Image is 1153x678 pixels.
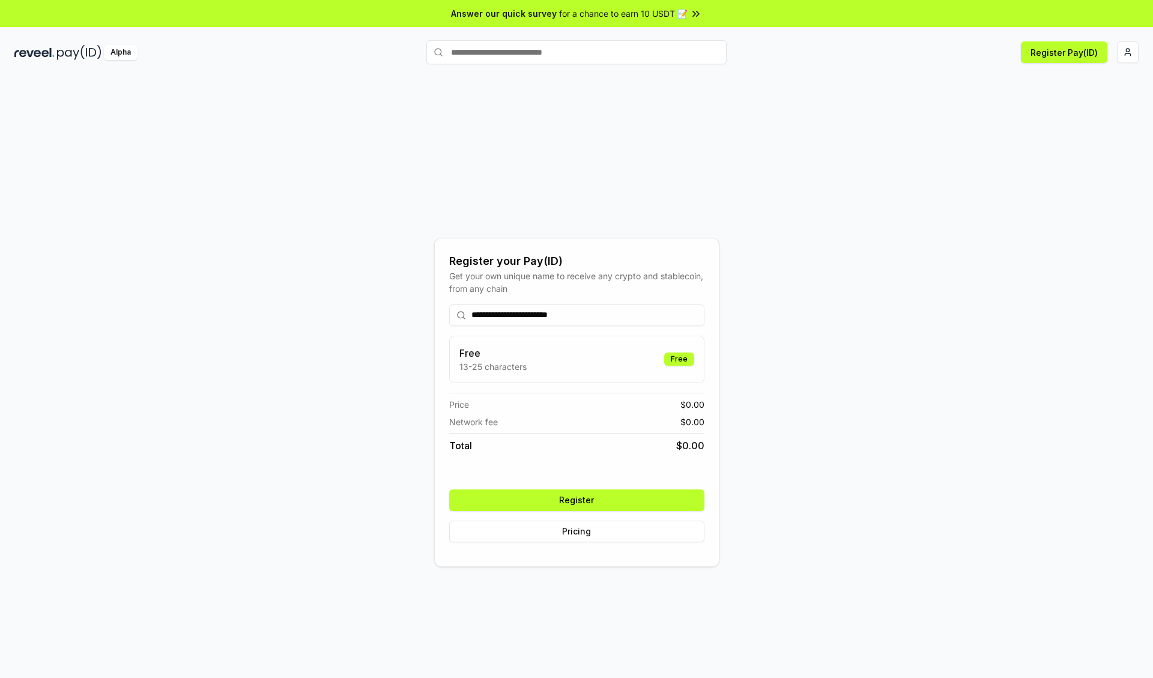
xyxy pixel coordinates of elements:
[449,253,704,270] div: Register your Pay(ID)
[449,438,472,453] span: Total
[664,353,694,366] div: Free
[559,7,688,20] span: for a chance to earn 10 USDT 📝
[459,360,527,373] p: 13-25 characters
[449,489,704,511] button: Register
[1021,41,1107,63] button: Register Pay(ID)
[449,270,704,295] div: Get your own unique name to receive any crypto and stablecoin, from any chain
[451,7,557,20] span: Answer our quick survey
[449,521,704,542] button: Pricing
[57,45,101,60] img: pay_id
[680,416,704,428] span: $ 0.00
[449,398,469,411] span: Price
[14,45,55,60] img: reveel_dark
[104,45,138,60] div: Alpha
[449,416,498,428] span: Network fee
[676,438,704,453] span: $ 0.00
[459,346,527,360] h3: Free
[680,398,704,411] span: $ 0.00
